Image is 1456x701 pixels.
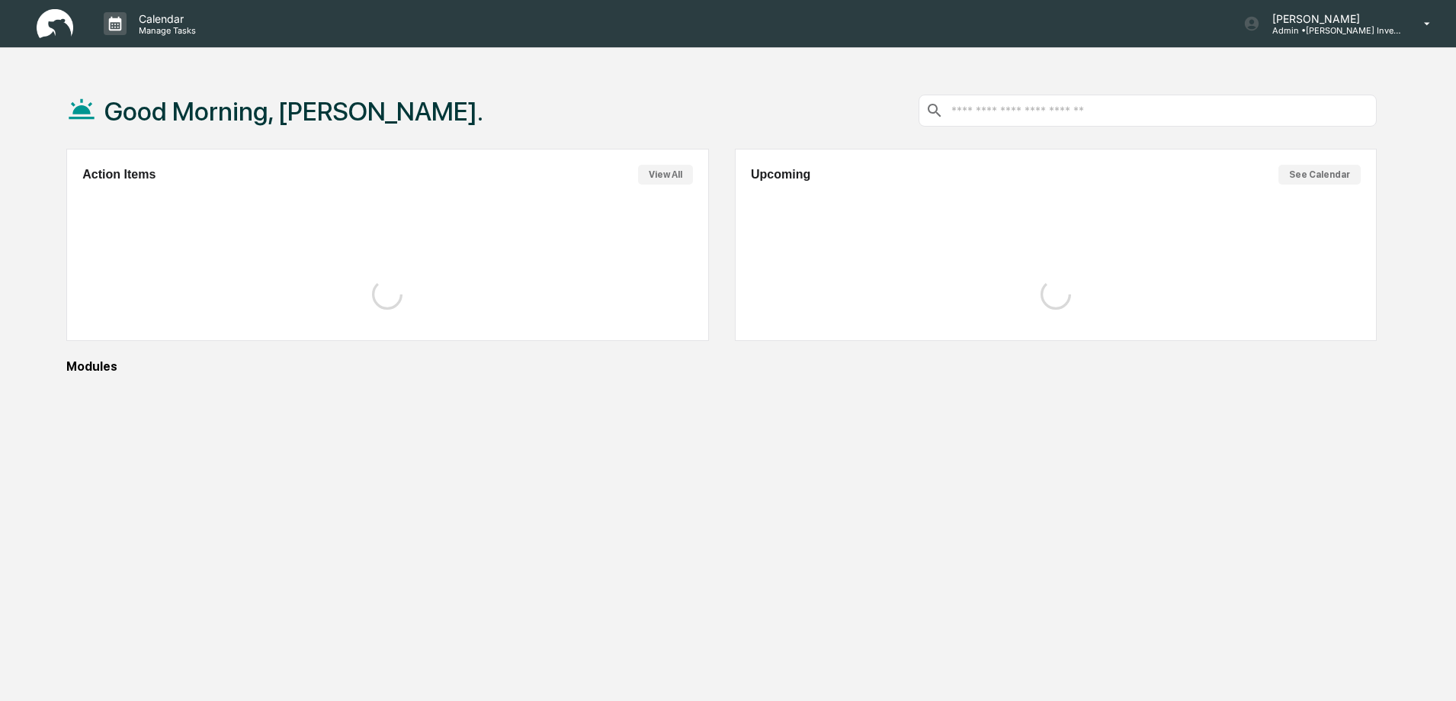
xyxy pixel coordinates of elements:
div: Modules [66,359,1377,374]
p: [PERSON_NAME] [1260,12,1402,25]
p: Admin • [PERSON_NAME] Investments, LLC [1260,25,1402,36]
p: Manage Tasks [127,25,204,36]
p: Calendar [127,12,204,25]
h2: Action Items [82,168,156,182]
img: logo [37,9,73,39]
button: See Calendar [1278,165,1361,185]
h1: Good Morning, [PERSON_NAME]. [104,96,483,127]
h2: Upcoming [751,168,810,182]
button: View All [638,165,693,185]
